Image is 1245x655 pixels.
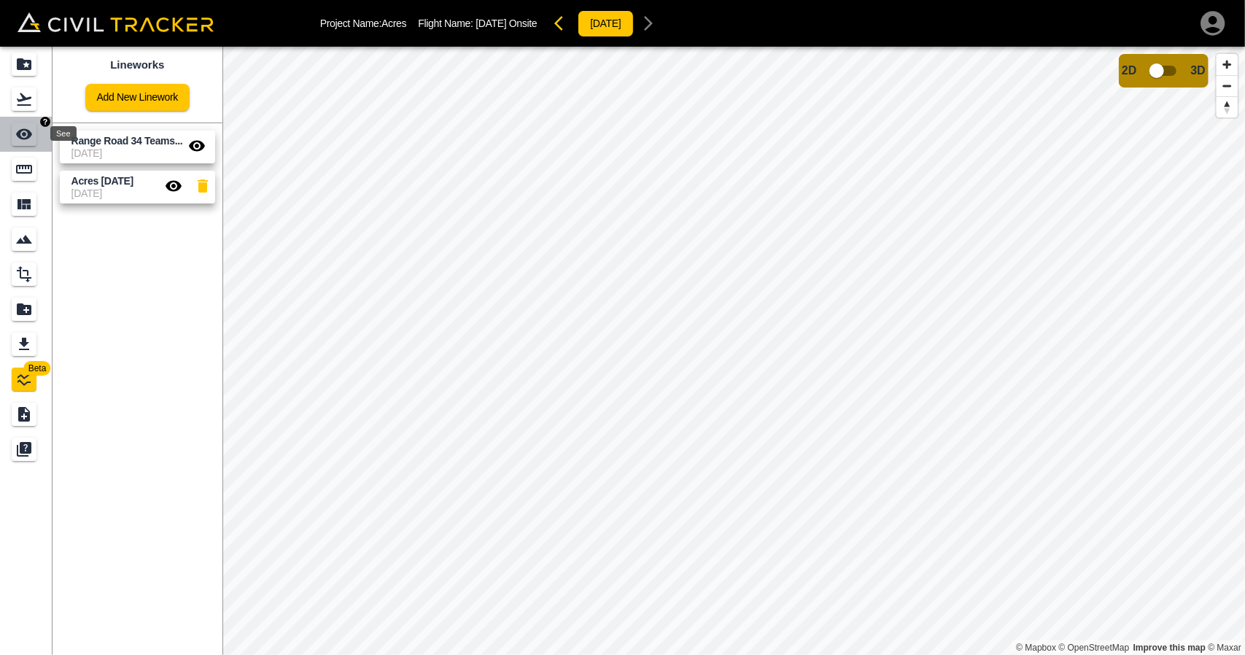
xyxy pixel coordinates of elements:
span: [DATE] Onsite [476,18,537,29]
img: Civil Tracker [18,12,214,33]
div: See [50,126,77,141]
canvas: Map [222,47,1245,655]
button: Reset bearing to north [1217,96,1238,117]
a: Maxar [1208,643,1241,653]
a: OpenStreetMap [1059,643,1130,653]
p: Flight Name: [418,18,537,29]
a: Mapbox [1016,643,1056,653]
p: Project Name: Acres [320,18,407,29]
button: [DATE] [578,10,633,37]
button: Zoom in [1217,54,1238,75]
a: Map feedback [1133,643,1206,653]
span: 3D [1191,64,1206,77]
button: Zoom out [1217,75,1238,96]
span: 2D [1122,64,1136,77]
